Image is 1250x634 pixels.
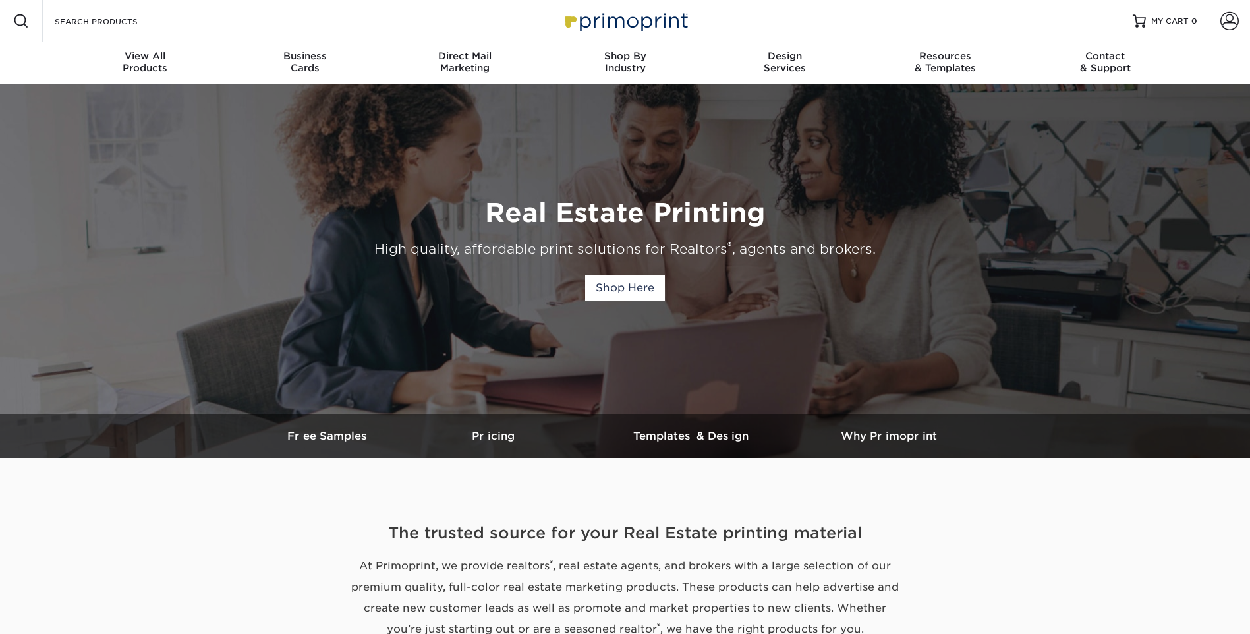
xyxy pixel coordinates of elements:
span: Design [705,50,865,62]
div: Services [705,50,865,74]
div: & Templates [865,50,1025,74]
div: Cards [225,50,385,74]
a: View AllProducts [65,42,225,84]
a: Why Primoprint [790,414,988,458]
h3: Templates & Design [592,430,790,442]
a: Templates & Design [592,414,790,458]
img: Primoprint [559,7,691,35]
span: 0 [1191,16,1197,26]
sup: ® [657,621,660,631]
span: Shop By [545,50,705,62]
input: SEARCH PRODUCTS..... [53,13,182,29]
div: Industry [545,50,705,74]
a: Free Samples [263,414,395,458]
a: Pricing [395,414,592,458]
span: Resources [865,50,1025,62]
sup: ® [727,240,732,252]
a: DesignServices [705,42,865,84]
div: High quality, affordable print solutions for Realtors , agents and brokers. [235,239,1015,259]
a: Shop ByIndustry [545,42,705,84]
a: BusinessCards [225,42,385,84]
span: View All [65,50,225,62]
a: Direct MailMarketing [385,42,545,84]
span: MY CART [1151,16,1189,27]
span: Direct Mail [385,50,545,62]
span: Business [225,50,385,62]
div: Marketing [385,50,545,74]
a: Contact& Support [1025,42,1185,84]
sup: ® [550,558,553,567]
a: Shop Here [585,275,665,301]
div: & Support [1025,50,1185,74]
span: Contact [1025,50,1185,62]
h1: Real Estate Printing [235,197,1015,229]
h2: The trusted source for your Real Estate printing material [240,521,1011,545]
h3: Why Primoprint [790,430,988,442]
h3: Pricing [395,430,592,442]
div: Products [65,50,225,74]
h3: Free Samples [263,430,395,442]
a: Resources& Templates [865,42,1025,84]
